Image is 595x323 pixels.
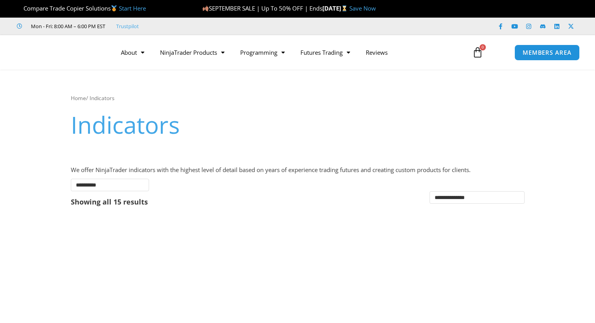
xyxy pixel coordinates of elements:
a: MEMBERS AREA [514,45,580,61]
a: Trustpilot [116,22,139,31]
p: We offer NinjaTrader indicators with the highest level of detail based on years of experience tra... [71,165,525,176]
a: Futures Trading [293,43,358,61]
img: 🏆 [17,5,23,11]
a: Programming [232,43,293,61]
span: SEPTEMBER SALE | Up To 50% OFF | Ends [202,4,322,12]
img: LogoAI | Affordable Indicators – NinjaTrader [17,38,101,66]
a: Start Here [119,4,146,12]
nav: Menu [113,43,464,61]
strong: [DATE] [322,4,349,12]
a: 0 [460,41,495,64]
a: About [113,43,152,61]
nav: Breadcrumb [71,93,525,103]
a: Home [71,94,86,102]
span: 0 [480,44,486,50]
a: Reviews [358,43,395,61]
span: MEMBERS AREA [523,50,572,56]
span: Compare Trade Copier Solutions [17,4,146,12]
p: Showing all 15 results [71,198,148,205]
select: Shop order [430,191,525,204]
img: ⌛ [342,5,347,11]
a: Save Now [349,4,376,12]
span: Mon - Fri: 8:00 AM – 6:00 PM EST [29,22,105,31]
img: 🥇 [111,5,117,11]
img: 🍂 [203,5,209,11]
a: NinjaTrader Products [152,43,232,61]
h1: Indicators [71,108,525,141]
